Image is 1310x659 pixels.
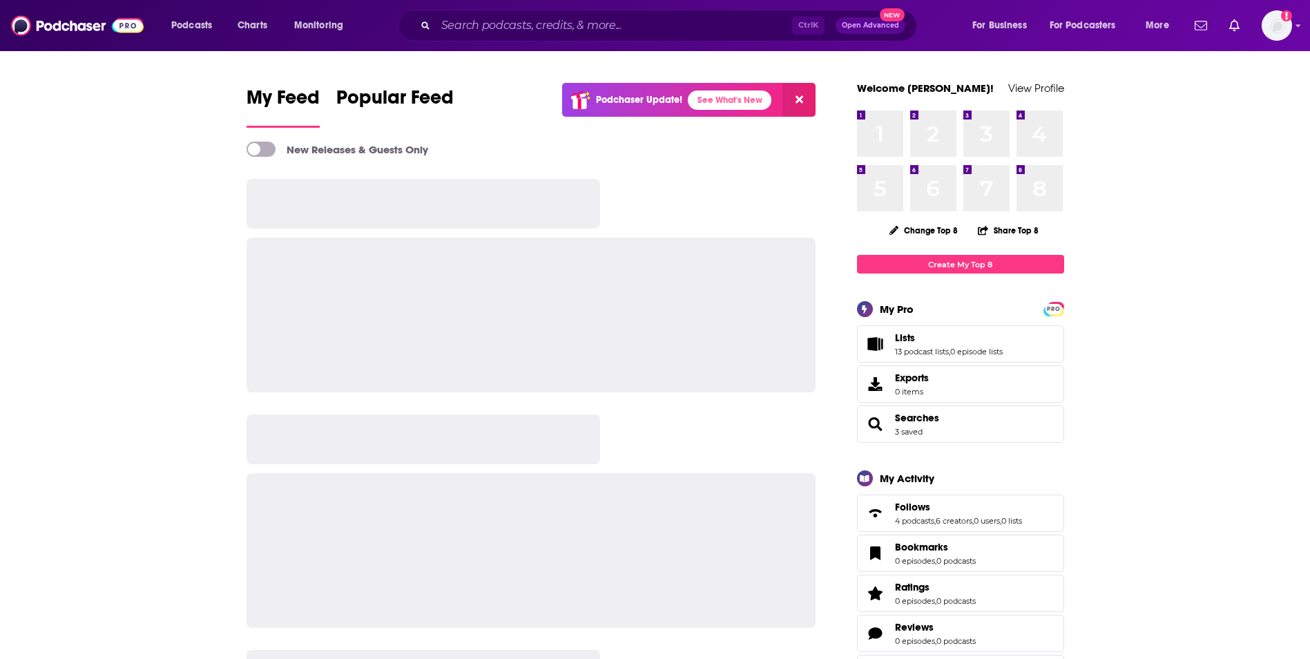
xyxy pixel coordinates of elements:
[895,516,934,526] a: 4 podcasts
[1041,15,1136,37] button: open menu
[895,636,935,646] a: 0 episodes
[950,347,1003,356] a: 0 episode lists
[1262,10,1292,41] button: Show profile menu
[688,90,771,110] a: See What's New
[857,615,1064,652] span: Reviews
[895,581,929,593] span: Ratings
[949,347,950,356] span: ,
[895,372,929,384] span: Exports
[1000,516,1001,526] span: ,
[436,15,792,37] input: Search podcasts, credits, & more...
[238,16,267,35] span: Charts
[247,86,320,128] a: My Feed
[895,501,1022,513] a: Follows
[862,334,889,354] a: Lists
[977,217,1039,244] button: Share Top 8
[1050,16,1116,35] span: For Podcasters
[1262,10,1292,41] img: User Profile
[880,472,934,485] div: My Activity
[857,535,1064,572] span: Bookmarks
[1189,14,1213,37] a: Show notifications dropdown
[162,15,230,37] button: open menu
[857,405,1064,443] span: Searches
[1046,303,1062,314] a: PRO
[895,556,935,566] a: 0 episodes
[857,495,1064,532] span: Follows
[895,581,976,593] a: Ratings
[895,621,976,633] a: Reviews
[895,621,934,633] span: Reviews
[857,365,1064,403] a: Exports
[972,516,974,526] span: ,
[935,556,936,566] span: ,
[1001,516,1022,526] a: 0 lists
[1046,304,1062,314] span: PRO
[895,596,935,606] a: 0 episodes
[862,414,889,434] a: Searches
[1262,10,1292,41] span: Logged in as smacnaughton
[857,325,1064,363] span: Lists
[247,142,428,157] a: New Releases & Guests Only
[895,412,939,424] a: Searches
[1136,15,1186,37] button: open menu
[974,516,1000,526] a: 0 users
[336,86,454,128] a: Popular Feed
[1146,16,1169,35] span: More
[936,556,976,566] a: 0 podcasts
[895,501,930,513] span: Follows
[895,347,949,356] a: 13 podcast lists
[895,332,1003,344] a: Lists
[963,15,1044,37] button: open menu
[895,332,915,344] span: Lists
[934,516,936,526] span: ,
[1281,10,1292,21] svg: Add a profile image
[294,16,343,35] span: Monitoring
[895,541,976,553] a: Bookmarks
[842,22,899,29] span: Open Advanced
[836,17,905,34] button: Open AdvancedNew
[862,374,889,394] span: Exports
[862,504,889,523] a: Follows
[862,584,889,603] a: Ratings
[1224,14,1245,37] a: Show notifications dropdown
[935,596,936,606] span: ,
[411,10,930,41] div: Search podcasts, credits, & more...
[857,255,1064,274] a: Create My Top 8
[229,15,276,37] a: Charts
[862,624,889,643] a: Reviews
[596,94,682,106] p: Podchaser Update!
[972,16,1027,35] span: For Business
[247,86,320,117] span: My Feed
[857,82,994,95] a: Welcome [PERSON_NAME]!
[936,596,976,606] a: 0 podcasts
[935,636,936,646] span: ,
[336,86,454,117] span: Popular Feed
[881,222,967,239] button: Change Top 8
[862,544,889,563] a: Bookmarks
[895,541,948,553] span: Bookmarks
[1008,82,1064,95] a: View Profile
[936,636,976,646] a: 0 podcasts
[11,12,144,39] img: Podchaser - Follow, Share and Rate Podcasts
[285,15,361,37] button: open menu
[880,8,905,21] span: New
[792,17,825,35] span: Ctrl K
[880,303,914,316] div: My Pro
[895,387,929,397] span: 0 items
[895,427,923,437] a: 3 saved
[857,575,1064,612] span: Ratings
[171,16,212,35] span: Podcasts
[936,516,972,526] a: 6 creators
